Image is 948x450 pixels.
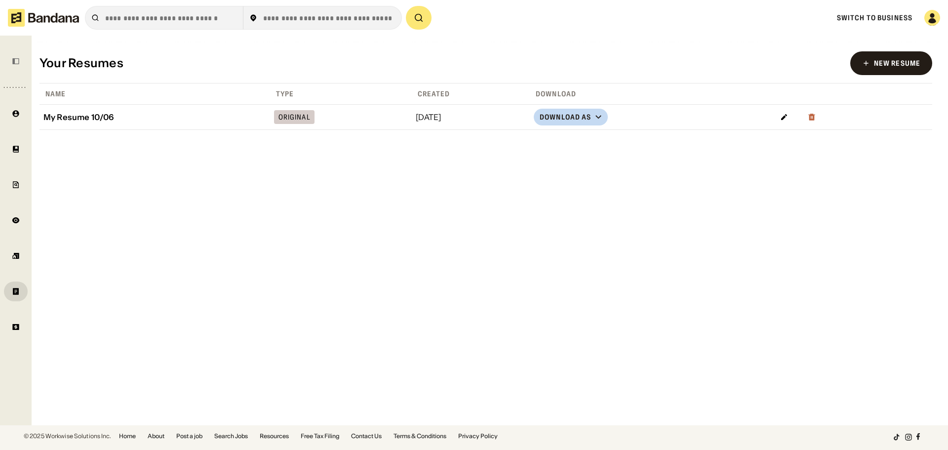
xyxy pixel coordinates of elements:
[278,114,310,121] div: Original
[41,89,66,98] div: Name
[148,433,164,439] a: About
[416,113,526,121] div: [DATE]
[260,433,289,439] a: Resources
[176,433,202,439] a: Post a job
[414,89,450,98] div: Created
[540,113,591,122] div: Download as
[24,433,111,439] div: © 2025 Workwise Solutions Inc.
[301,433,339,439] a: Free Tax Filing
[458,433,498,439] a: Privacy Policy
[119,433,136,439] a: Home
[272,89,294,98] div: Type
[837,13,912,22] a: Switch to Business
[39,56,123,71] div: Your Resumes
[214,433,248,439] a: Search Jobs
[532,89,576,98] div: Download
[351,433,382,439] a: Contact Us
[43,113,266,122] div: My Resume 10/06
[874,60,920,67] div: New Resume
[394,433,446,439] a: Terms & Conditions
[8,9,79,27] img: Bandana logotype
